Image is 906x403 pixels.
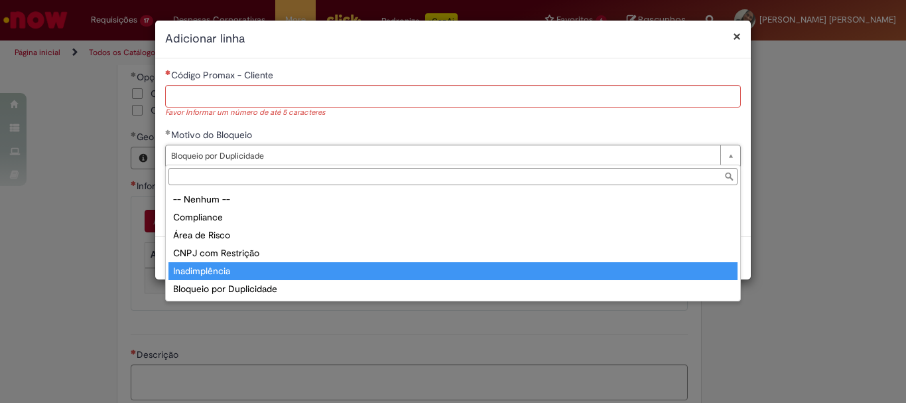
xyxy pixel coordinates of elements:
[168,226,738,244] div: Área de Risco
[168,262,738,280] div: Inadimplência
[166,188,740,301] ul: Motivo do Bloqueio
[168,191,738,208] div: -- Nenhum --
[168,208,738,226] div: Compliance
[168,280,738,298] div: Bloqueio por Duplicidade
[168,244,738,262] div: CNPJ com Restrição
